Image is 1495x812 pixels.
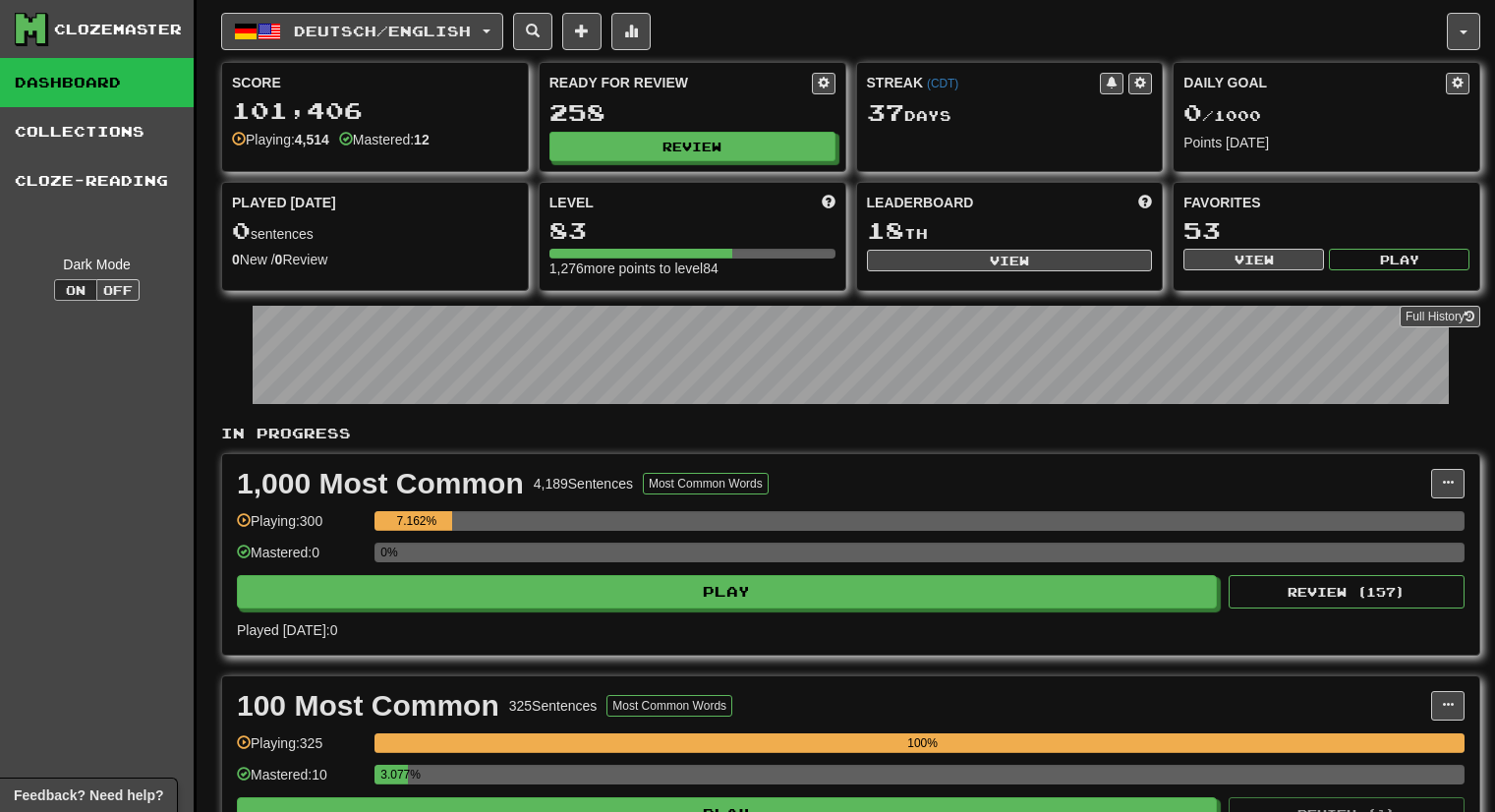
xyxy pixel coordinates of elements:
button: Add sentence to collection [562,13,602,50]
div: 100 Most Common [237,691,499,721]
div: Mastered: 10 [237,765,365,797]
button: Deutsch/English [221,13,503,50]
div: Playing: 300 [237,511,365,544]
span: Level [549,193,594,212]
button: Play [237,575,1217,609]
span: Played [DATE]: 0 [237,622,337,638]
button: Off [96,279,140,301]
div: th [867,218,1153,244]
div: Daily Goal [1183,73,1446,94]
div: 4,189 Sentences [534,474,633,493]
div: Clozemaster [54,20,182,39]
div: 7.162% [380,511,452,531]
div: 53 [1183,218,1469,243]
div: Playing: 325 [237,733,365,766]
div: New / Review [232,250,518,269]
div: 101,406 [232,98,518,123]
div: 100% [380,733,1465,753]
button: Play [1329,249,1469,270]
div: sentences [232,218,518,244]
button: More stats [611,13,651,50]
span: / 1000 [1183,107,1261,124]
span: Leaderboard [867,193,974,212]
strong: 0 [275,252,283,267]
span: Played [DATE] [232,193,336,212]
button: Review (157) [1229,575,1465,609]
strong: 12 [414,132,430,147]
span: This week in points, UTC [1138,193,1152,212]
a: (CDT) [927,77,958,90]
button: Search sentences [513,13,552,50]
div: Mastered: [339,130,430,149]
div: Dark Mode [15,255,179,274]
div: Score [232,73,518,92]
span: 37 [867,98,904,126]
span: 0 [1183,98,1202,126]
button: View [1183,249,1324,270]
button: Most Common Words [606,695,732,717]
div: Mastered: 0 [237,543,365,575]
button: Most Common Words [643,473,769,494]
div: Favorites [1183,193,1469,212]
span: 0 [232,216,251,244]
span: Deutsch / English [294,23,471,39]
button: On [54,279,97,301]
div: 83 [549,218,835,243]
span: 18 [867,216,904,244]
div: 258 [549,100,835,125]
button: Review [549,132,835,161]
a: Full History [1400,306,1480,327]
div: Streak [867,73,1101,92]
div: Ready for Review [549,73,812,92]
div: Points [DATE] [1183,133,1469,152]
div: Playing: [232,130,329,149]
p: In Progress [221,424,1480,443]
div: 1,000 Most Common [237,469,524,498]
span: Open feedback widget [14,785,163,805]
button: View [867,250,1153,271]
div: 1,276 more points to level 84 [549,259,835,278]
div: Day s [867,100,1153,126]
strong: 4,514 [295,132,329,147]
div: 3.077% [380,765,408,784]
span: Score more points to level up [822,193,835,212]
div: 325 Sentences [509,696,598,716]
strong: 0 [232,252,240,267]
